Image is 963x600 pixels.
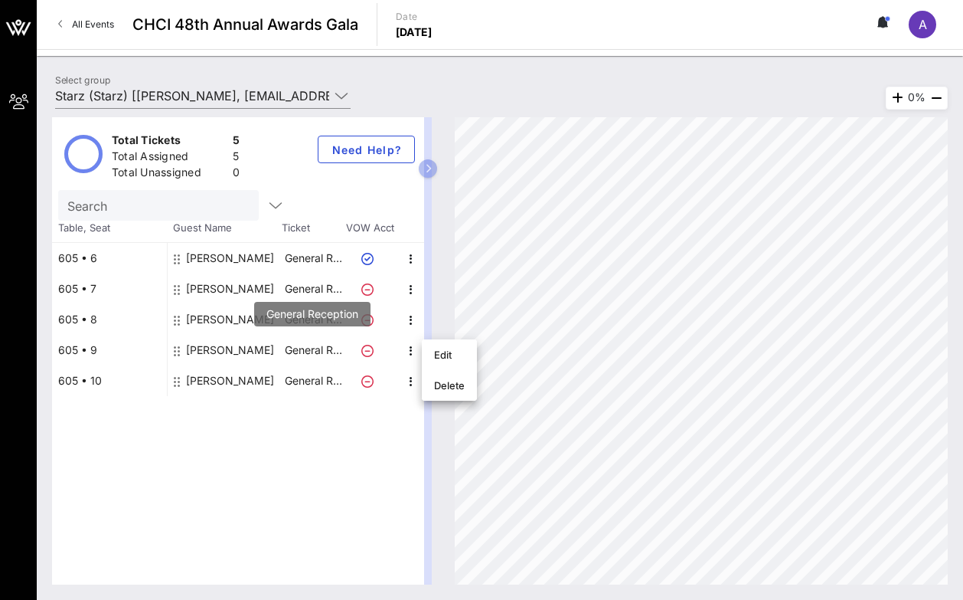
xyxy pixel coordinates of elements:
div: 0% [886,87,948,110]
span: Ticket [282,221,343,236]
div: Delete [434,379,465,392]
div: 605 • 10 [52,366,167,396]
span: Guest Name [167,221,282,236]
div: A [909,11,936,38]
div: 605 • 9 [52,335,167,366]
div: AJ Malicdem [186,243,274,274]
div: 605 • 8 [52,304,167,335]
div: Alexandria Duque [186,335,274,366]
p: General R… [282,366,344,396]
span: Table, Seat [52,221,167,236]
span: A [919,17,927,32]
p: Date [396,9,433,25]
div: Daniella Sanchez [186,304,274,335]
p: General R… [282,274,344,304]
div: 605 • 7 [52,274,167,304]
div: 5 [233,149,240,168]
span: All Events [72,18,114,30]
p: [DATE] [396,25,433,40]
div: 605 • 6 [52,243,167,274]
div: 0 [233,165,240,184]
div: 5 [233,133,240,152]
div: Total Tickets [112,133,227,152]
p: General R… [282,304,344,335]
div: Total Assigned [112,149,227,168]
div: Total Unassigned [112,165,227,184]
span: CHCI 48th Annual Awards Gala [132,13,358,36]
div: Bryan Enriquez [186,274,274,304]
p: General R… [282,243,344,274]
div: Kevin Randle [186,366,274,396]
button: Need Help? [318,136,415,163]
a: All Events [49,12,123,37]
p: General R… [282,335,344,366]
label: Select group [55,74,110,86]
div: Edit [434,349,465,361]
span: Need Help? [331,143,402,156]
span: VOW Acct [343,221,397,236]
